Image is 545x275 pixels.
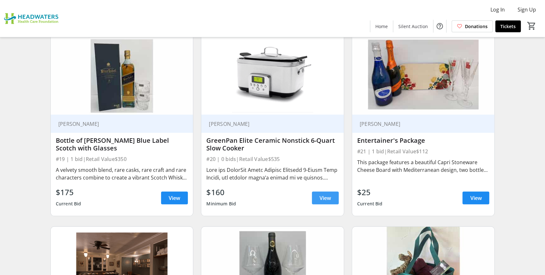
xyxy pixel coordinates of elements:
span: View [470,194,482,202]
button: Cart [526,20,537,32]
div: [PERSON_NAME] [206,121,331,127]
button: Sign Up [512,4,541,15]
div: Bottle of [PERSON_NAME] Blue Label Scotch with Glasses [56,137,188,152]
div: Lore ips DolorSit Ametc Adipisc Elitsedd 9-Eiusm Temp Incidi, utl etdolor magna’a enimad mi ve qu... [206,166,339,181]
div: Minimum Bid [206,198,236,210]
span: Donations [465,23,488,30]
button: Help [433,20,446,33]
div: #21 | 1 bid | Retail Value $112 [357,147,490,156]
img: Bottle of Johnny Walker Blue Label Scotch with Glasses [51,34,193,115]
a: View [161,192,188,204]
div: Current Bid [357,198,383,210]
div: This package features a beautiful Capri Stoneware Cheese Board with Mediterranean design, two bot... [357,158,490,174]
span: Sign Up [518,6,536,13]
img: Headwaters Health Care Foundation's Logo [4,3,61,34]
div: A velvety smooth blend, rare casks, rare craft and rare characters combine to create a vibrant Sc... [56,166,188,181]
a: Silent Auction [393,20,433,32]
span: View [169,194,180,202]
a: Tickets [495,20,521,32]
a: Home [370,20,393,32]
a: Donations [452,20,493,32]
div: Current Bid [56,198,81,210]
span: View [320,194,331,202]
div: $175 [56,187,81,198]
a: View [462,192,489,204]
div: GreenPan Elite Ceramic Nonstick 6-Quart Slow Cooker [206,137,339,152]
div: Entertainer's Package [357,137,490,144]
img: GreenPan Elite Ceramic Nonstick 6-Quart Slow Cooker [201,34,344,115]
img: Entertainer's Package [352,34,495,115]
div: #19 | 1 bid | Retail Value $350 [56,155,188,164]
a: View [312,192,339,204]
div: #20 | 0 bids | Retail Value $535 [206,155,339,164]
span: Home [375,23,388,30]
span: Log In [490,6,505,13]
div: $160 [206,187,236,198]
span: Silent Auction [398,23,428,30]
div: [PERSON_NAME] [357,121,482,127]
button: Log In [485,4,510,15]
div: [PERSON_NAME] [56,121,180,127]
span: Tickets [500,23,516,30]
div: $25 [357,187,383,198]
